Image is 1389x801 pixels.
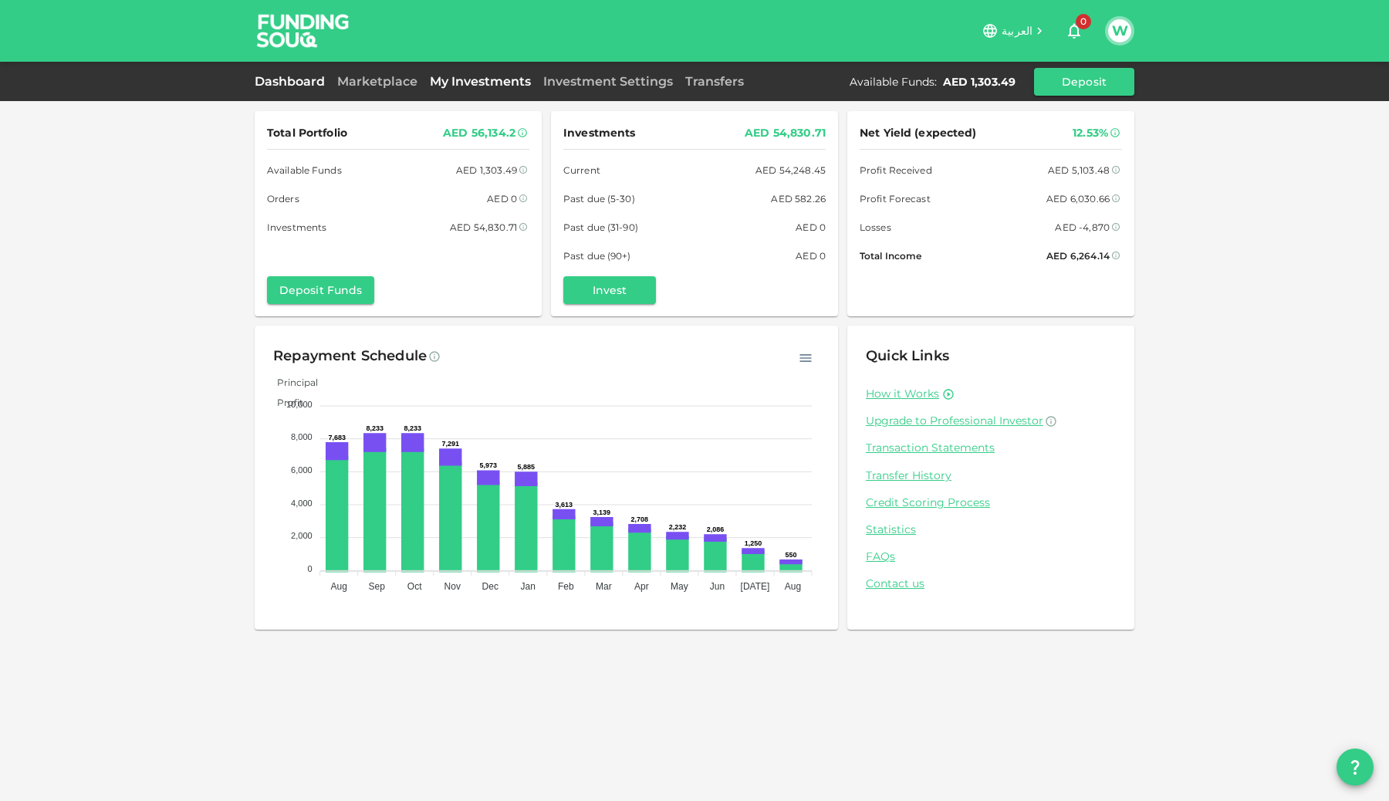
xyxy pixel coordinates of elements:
[1073,123,1108,143] div: 12.53%
[267,219,326,235] span: Investments
[596,581,612,592] tspan: Mar
[424,74,537,89] a: My Investments
[1002,24,1032,38] span: العربية
[866,387,939,401] a: How it Works
[330,581,346,592] tspan: Aug
[487,191,517,207] div: AED 0
[563,162,600,178] span: Current
[785,581,801,592] tspan: Aug
[866,549,1116,564] a: FAQs
[866,347,949,364] span: Quick Links
[265,397,303,408] span: Profit
[1076,14,1091,29] span: 0
[866,414,1043,428] span: Upgrade to Professional Investor
[866,441,1116,455] a: Transaction Statements
[267,162,342,178] span: Available Funds
[860,162,932,178] span: Profit Received
[273,344,427,369] div: Repayment Schedule
[450,219,517,235] div: AED 54,830.71
[860,123,977,143] span: Net Yield (expected)
[267,276,374,304] button: Deposit Funds
[1337,749,1374,786] button: question
[1055,219,1110,235] div: AED -4,870
[679,74,750,89] a: Transfers
[771,191,826,207] div: AED 582.26
[563,276,656,304] button: Invest
[796,219,826,235] div: AED 0
[308,564,313,573] tspan: 0
[267,123,347,143] span: Total Portfolio
[866,495,1116,510] a: Credit Scoring Process
[537,74,679,89] a: Investment Settings
[563,123,635,143] span: Investments
[291,432,313,441] tspan: 8,000
[866,468,1116,483] a: Transfer History
[563,248,631,264] span: Past due (90+)
[291,499,313,508] tspan: 4,000
[407,581,422,592] tspan: Oct
[634,581,649,592] tspan: Apr
[866,414,1116,428] a: Upgrade to Professional Investor
[563,191,635,207] span: Past due (5-30)
[563,219,638,235] span: Past due (31-90)
[456,162,517,178] div: AED 1,303.49
[1046,191,1110,207] div: AED 6,030.66
[860,248,921,264] span: Total Income
[850,74,937,90] div: Available Funds :
[943,74,1016,90] div: AED 1,303.49
[482,581,498,592] tspan: Dec
[331,74,424,89] a: Marketplace
[866,522,1116,537] a: Statistics
[860,219,891,235] span: Losses
[521,581,536,592] tspan: Jan
[291,465,313,475] tspan: 6,000
[443,123,515,143] div: AED 56,134.2
[860,191,931,207] span: Profit Forecast
[755,162,826,178] div: AED 54,248.45
[1108,19,1131,42] button: W
[1059,15,1090,46] button: 0
[796,248,826,264] div: AED 0
[866,576,1116,591] a: Contact us
[286,400,313,409] tspan: 10,000
[369,581,386,592] tspan: Sep
[741,581,770,592] tspan: [DATE]
[267,191,299,207] span: Orders
[745,123,826,143] div: AED 54,830.71
[1046,248,1110,264] div: AED 6,264.14
[255,74,331,89] a: Dashboard
[1034,68,1134,96] button: Deposit
[291,531,313,540] tspan: 2,000
[710,581,725,592] tspan: Jun
[558,581,574,592] tspan: Feb
[1048,162,1110,178] div: AED 5,103.48
[671,581,688,592] tspan: May
[265,377,318,388] span: Principal
[444,581,461,592] tspan: Nov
